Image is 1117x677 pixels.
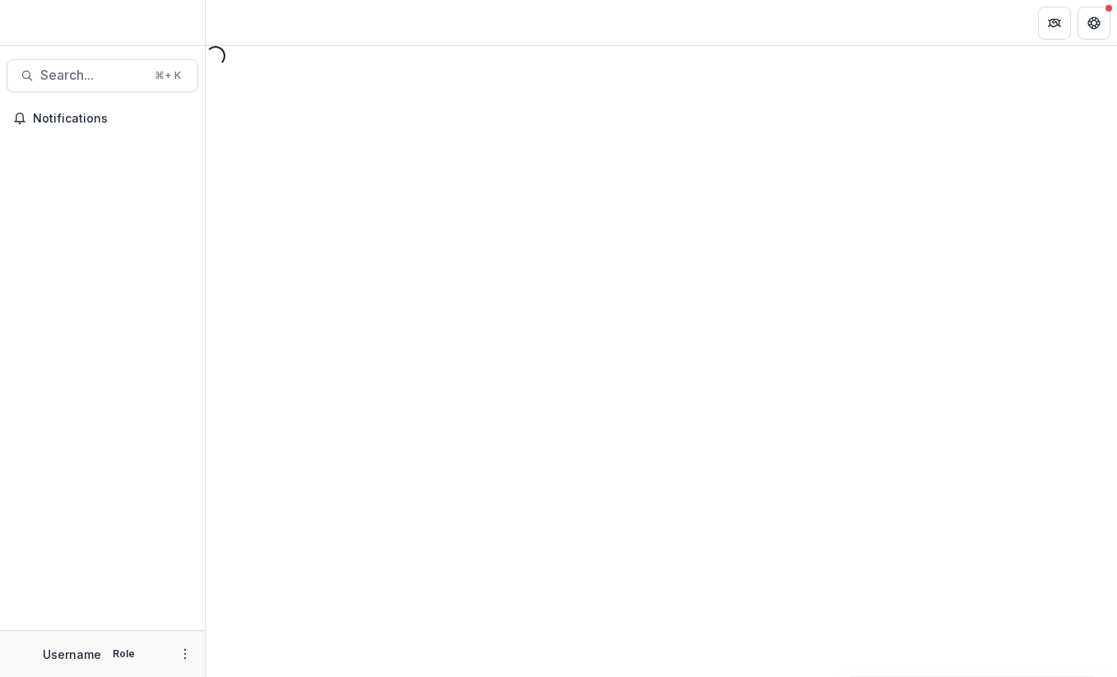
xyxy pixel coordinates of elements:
button: Notifications [7,105,198,132]
button: Search... [7,59,198,92]
p: Role [108,647,140,661]
button: Get Help [1078,7,1110,39]
span: Notifications [33,112,192,126]
button: Partners [1038,7,1071,39]
div: ⌘ + K [151,67,184,85]
p: Username [43,646,101,663]
button: More [175,644,195,664]
span: Search... [40,67,145,83]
